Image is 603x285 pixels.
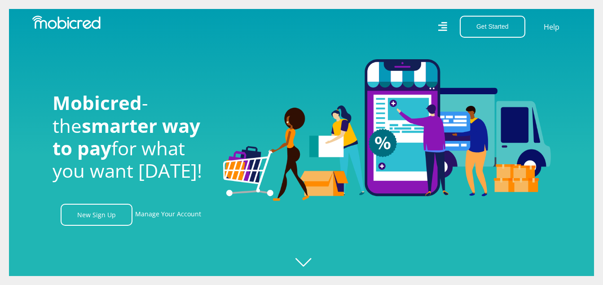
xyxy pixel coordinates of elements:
h1: - the for what you want [DATE]! [53,92,210,182]
span: smarter way to pay [53,113,200,161]
button: Get Started [460,16,525,38]
img: Mobicred [32,16,101,29]
img: Welcome to Mobicred [223,59,551,201]
span: Mobicred [53,90,142,115]
a: New Sign Up [61,204,132,226]
a: Manage Your Account [135,204,201,226]
a: Help [543,21,560,33]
